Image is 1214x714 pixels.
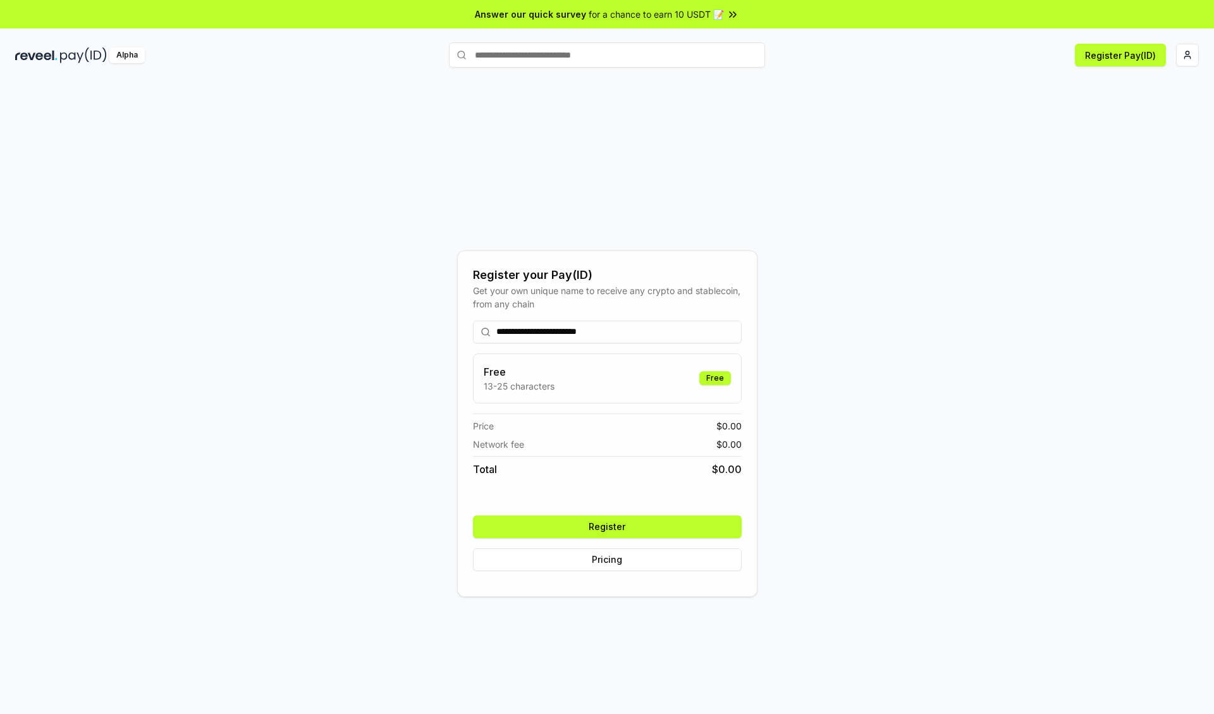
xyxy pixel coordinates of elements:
[473,438,524,451] span: Network fee
[716,419,742,433] span: $ 0.00
[1075,44,1166,66] button: Register Pay(ID)
[484,364,555,379] h3: Free
[15,47,58,63] img: reveel_dark
[475,8,586,21] span: Answer our quick survey
[716,438,742,451] span: $ 0.00
[699,371,731,385] div: Free
[712,462,742,477] span: $ 0.00
[589,8,724,21] span: for a chance to earn 10 USDT 📝
[109,47,145,63] div: Alpha
[473,462,497,477] span: Total
[473,419,494,433] span: Price
[473,266,742,284] div: Register your Pay(ID)
[473,548,742,571] button: Pricing
[473,515,742,538] button: Register
[473,284,742,311] div: Get your own unique name to receive any crypto and stablecoin, from any chain
[60,47,107,63] img: pay_id
[484,379,555,393] p: 13-25 characters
